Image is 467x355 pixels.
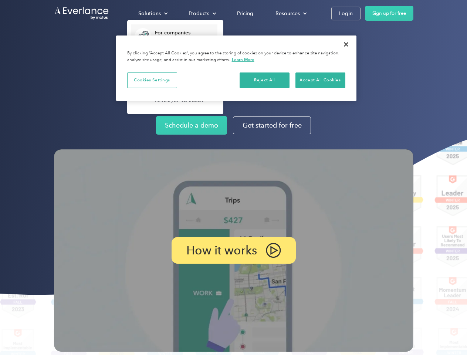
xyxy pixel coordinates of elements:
[127,50,345,63] div: By clicking “Accept All Cookies”, you agree to the storing of cookies on your device to enhance s...
[116,35,356,101] div: Cookie banner
[268,7,313,20] div: Resources
[233,116,311,134] a: Get started for free
[339,9,353,18] div: Login
[156,116,227,135] a: Schedule a demo
[131,24,217,48] a: For companiesEasy vehicle reimbursements
[230,7,261,20] a: Pricing
[138,9,161,18] div: Solutions
[240,72,290,88] button: Reject All
[54,6,109,20] a: Go to homepage
[365,6,413,21] a: Sign up for free
[237,9,253,18] div: Pricing
[127,20,223,114] nav: Solutions
[155,29,214,37] div: For companies
[232,57,254,62] a: More information about your privacy, opens in a new tab
[127,72,177,88] button: Cookies Settings
[295,72,345,88] button: Accept All Cookies
[338,36,354,53] button: Close
[331,7,361,20] a: Login
[189,9,209,18] div: Products
[181,7,222,20] div: Products
[275,9,300,18] div: Resources
[54,44,92,60] input: Submit
[186,246,257,255] p: How it works
[131,7,174,20] div: Solutions
[116,35,356,101] div: Privacy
